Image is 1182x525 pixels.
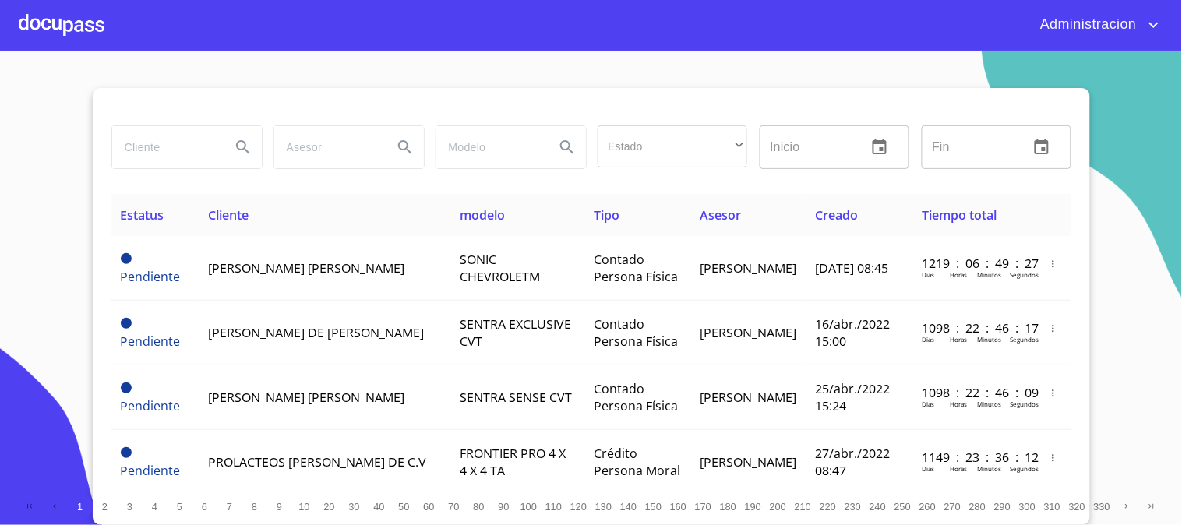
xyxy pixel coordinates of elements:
p: Horas [950,400,967,408]
p: Dias [922,400,934,408]
button: 310 [1040,494,1065,519]
span: 50 [398,501,409,513]
span: 30 [348,501,359,513]
span: 280 [969,501,986,513]
span: Contado Persona Física [594,380,678,414]
span: PROLACTEOS [PERSON_NAME] DE C.V [208,453,426,470]
p: 1098 : 22 : 46 : 17 [922,319,1027,336]
button: 210 [791,494,816,519]
span: Pendiente [121,253,132,264]
span: 290 [994,501,1011,513]
span: 70 [448,501,459,513]
button: 60 [417,494,442,519]
span: 230 [845,501,861,513]
button: 190 [741,494,766,519]
span: [DATE] 08:45 [815,259,888,277]
p: Minutos [977,400,1001,408]
span: 140 [620,501,637,513]
span: 200 [770,501,786,513]
button: 220 [816,494,841,519]
span: 260 [919,501,936,513]
span: Tiempo total [922,206,997,224]
span: Contado Persona Física [594,251,678,285]
span: Pendiente [121,318,132,329]
span: 160 [670,501,686,513]
span: 330 [1094,501,1110,513]
span: 25/abr./2022 15:24 [815,380,890,414]
span: 270 [944,501,961,513]
span: 20 [323,501,334,513]
p: Segundos [1010,335,1039,344]
span: [PERSON_NAME] [PERSON_NAME] [208,259,404,277]
span: 4 [152,501,157,513]
span: [PERSON_NAME] DE [PERSON_NAME] [208,324,424,341]
span: 120 [570,501,587,513]
button: 4 [143,494,168,519]
button: 240 [866,494,891,519]
button: 300 [1015,494,1040,519]
span: 60 [423,501,434,513]
button: 120 [566,494,591,519]
button: 290 [990,494,1015,519]
button: 100 [517,494,542,519]
span: 2 [102,501,108,513]
span: Crédito Persona Moral [594,445,680,479]
span: 40 [373,501,384,513]
span: Pendiente [121,382,132,393]
button: 110 [542,494,566,519]
span: Pendiente [121,397,181,414]
button: 200 [766,494,791,519]
input: search [274,126,380,168]
p: Segundos [1010,464,1039,473]
span: [PERSON_NAME] [700,453,796,470]
button: 10 [292,494,317,519]
span: SENTRA SENSE CVT [460,389,572,406]
span: [PERSON_NAME] [700,259,796,277]
button: 330 [1090,494,1115,519]
span: [PERSON_NAME] [700,324,796,341]
span: Pendiente [121,333,181,350]
button: Search [386,129,424,166]
span: Pendiente [121,462,181,479]
span: 9 [277,501,282,513]
span: 90 [498,501,509,513]
p: Minutos [977,464,1001,473]
button: 6 [192,494,217,519]
button: 130 [591,494,616,519]
button: Search [549,129,586,166]
span: [PERSON_NAME] [PERSON_NAME] [208,389,404,406]
p: 1149 : 23 : 36 : 12 [922,449,1027,466]
span: 6 [202,501,207,513]
button: 160 [666,494,691,519]
span: [PERSON_NAME] [700,389,796,406]
span: 170 [695,501,711,513]
button: 1 [68,494,93,519]
span: Pendiente [121,268,181,285]
span: 210 [795,501,811,513]
p: Segundos [1010,400,1039,408]
p: Segundos [1010,270,1039,279]
button: 230 [841,494,866,519]
p: Horas [950,335,967,344]
span: 180 [720,501,736,513]
button: 170 [691,494,716,519]
p: Dias [922,270,934,279]
button: 40 [367,494,392,519]
span: 240 [870,501,886,513]
span: Administracion [1029,12,1145,37]
p: Horas [950,464,967,473]
span: Asesor [700,206,741,224]
span: 3 [127,501,132,513]
span: 100 [520,501,537,513]
span: 27/abr./2022 08:47 [815,445,890,479]
p: 1098 : 22 : 46 : 09 [922,384,1027,401]
button: 7 [217,494,242,519]
div: ​ [598,125,747,167]
input: search [436,126,542,168]
span: 130 [595,501,612,513]
button: 50 [392,494,417,519]
span: 1 [77,501,83,513]
span: 16/abr./2022 15:00 [815,315,890,350]
button: 8 [242,494,267,519]
span: 80 [473,501,484,513]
